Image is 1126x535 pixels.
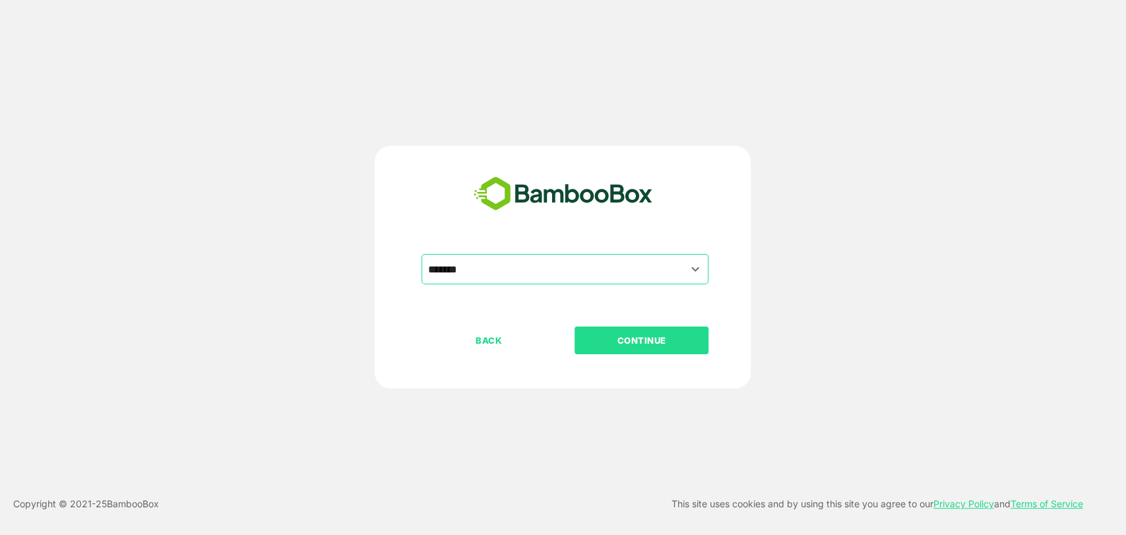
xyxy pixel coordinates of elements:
p: BACK [423,333,555,348]
a: Privacy Policy [933,498,994,509]
p: Copyright © 2021- 25 BambooBox [13,496,159,512]
a: Terms of Service [1011,498,1083,509]
img: bamboobox [466,172,660,216]
p: CONTINUE [576,333,708,348]
p: This site uses cookies and by using this site you agree to our and [672,496,1083,512]
button: Open [686,260,704,278]
button: CONTINUE [575,327,708,354]
button: BACK [422,327,555,354]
